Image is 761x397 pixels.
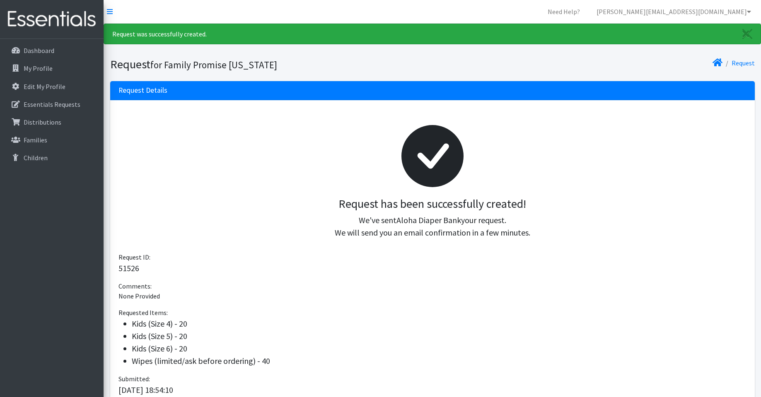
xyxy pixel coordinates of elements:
[125,214,740,239] p: We've sent your request. We will send you an email confirmation in a few minutes.
[132,355,747,367] li: Wipes (limited/ask before ordering) - 40
[590,3,758,20] a: [PERSON_NAME][EMAIL_ADDRESS][DOMAIN_NAME]
[24,118,61,126] p: Distributions
[132,342,747,355] li: Kids (Size 6) - 20
[118,86,167,95] h3: Request Details
[118,253,150,261] span: Request ID:
[3,60,100,77] a: My Profile
[118,282,152,290] span: Comments:
[3,78,100,95] a: Edit My Profile
[24,100,80,108] p: Essentials Requests
[118,308,168,317] span: Requested Items:
[3,96,100,113] a: Essentials Requests
[104,24,761,44] div: Request was successfully created.
[24,136,47,144] p: Families
[125,197,740,211] h3: Request has been successfully created!
[3,149,100,166] a: Children
[3,114,100,130] a: Distributions
[24,64,53,72] p: My Profile
[150,59,277,71] small: for Family Promise [US_STATE]
[110,57,430,72] h1: Request
[3,5,100,33] img: HumanEssentials
[734,24,761,44] a: Close
[118,292,160,300] span: None Provided
[732,59,755,67] a: Request
[132,318,747,330] li: Kids (Size 4) - 20
[3,132,100,148] a: Families
[132,330,747,342] li: Kids (Size 5) - 20
[541,3,587,20] a: Need Help?
[24,46,54,55] p: Dashboard
[396,215,461,225] span: Aloha Diaper Bank
[24,82,65,91] p: Edit My Profile
[3,42,100,59] a: Dashboard
[24,154,48,162] p: Children
[118,262,747,274] p: 51526
[118,375,150,383] span: Submitted:
[118,384,747,396] p: [DATE] 18:54:10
